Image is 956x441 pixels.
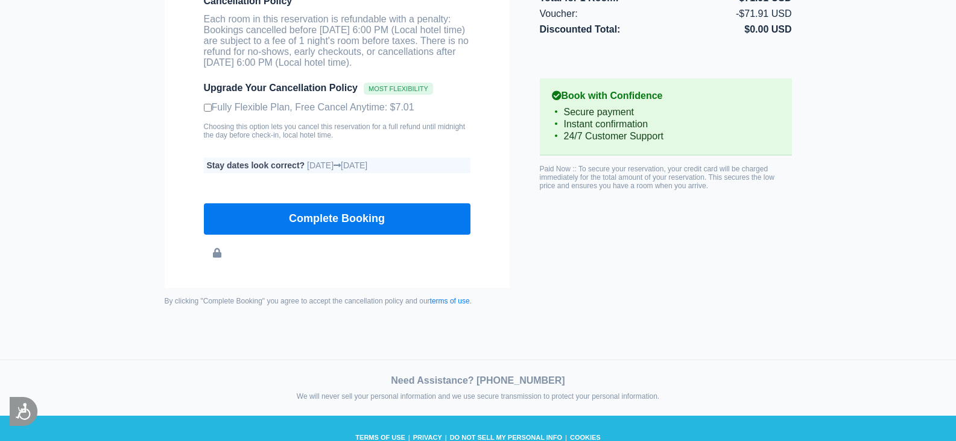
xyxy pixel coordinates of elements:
[204,104,212,112] input: Fully Flexible Plan, Free Cancel Anytime: $7.01
[207,160,305,170] b: Stay dates look correct?
[540,6,666,22] li: Voucher:
[153,392,804,401] div: We will never sell your personal information and we use secure transmission to protect your perso...
[410,434,445,441] a: Privacy
[204,14,470,68] p: Each room in this reservation is refundable with a penalty: Bookings cancelled before [DATE] 6:00...
[352,434,408,441] a: Terms of Use
[540,165,774,190] span: Paid Now :: To secure your reservation, your credit card will be charged immediately for the tota...
[204,203,470,235] button: Complete Booking
[552,118,780,130] li: Instant confirmation
[666,6,792,22] li: -$71.91 USD
[552,130,780,142] li: 24/7 Customer Support
[204,122,470,139] small: Choosing this option lets you cancel this reservation for a full refund until midnight the day be...
[204,102,414,112] label: Fully Flexible Plan, Free Cancel Anytime: $7.01
[204,83,470,95] span: Upgrade Your Cancellation Policy
[430,297,470,305] a: terms of use
[153,375,804,386] div: Need Assistance? [PHONE_NUMBER]
[447,434,565,441] a: Do not sell my personal info
[666,22,792,37] li: $0.00 USD
[540,22,666,37] li: Discounted Total:
[552,106,780,118] li: Secure payment
[165,297,510,305] small: By clicking "Complete Booking" you agree to accept the cancellation policy and our .
[552,90,780,101] b: Book with Confidence
[364,83,433,95] span: Most Flexibility
[567,434,604,441] a: Cookies
[307,160,367,170] span: [DATE] [DATE]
